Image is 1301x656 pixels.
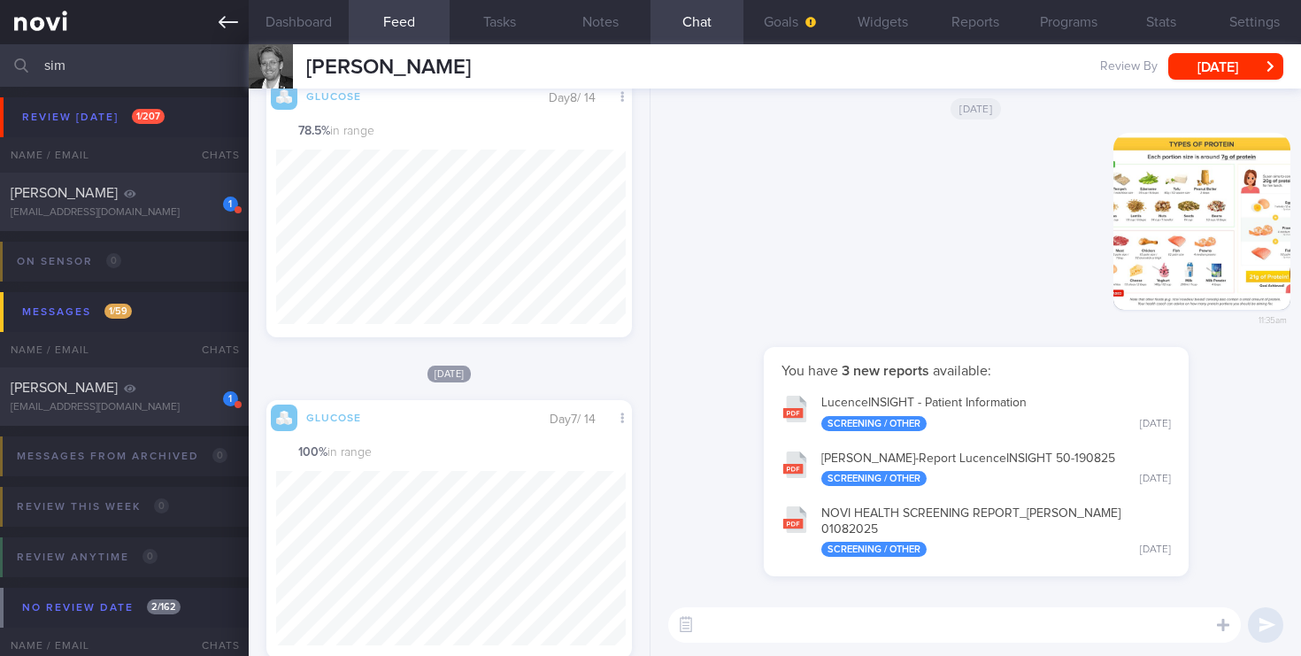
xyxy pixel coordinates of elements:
div: NOVI HEALTH SCREENING REPORT_ [PERSON_NAME] 01082025 [821,506,1171,557]
div: Screening / Other [821,471,927,486]
div: On sensor [12,250,126,274]
span: 0 [106,253,121,268]
div: Screening / Other [821,416,927,431]
button: [PERSON_NAME]-Report LucenceINSIGHT 50-190825 Screening / Other [DATE] [773,440,1180,496]
span: in range [298,124,374,140]
div: Glucose [297,409,368,424]
div: Messages from Archived [12,444,232,468]
span: [PERSON_NAME] [11,381,118,395]
span: 0 [154,498,169,513]
span: 0 [212,448,227,463]
div: Chats [178,332,249,367]
strong: 100 % [298,446,327,459]
span: Review By [1100,59,1158,75]
span: [DATE] [427,366,472,382]
div: [DATE] [1140,418,1171,431]
span: [PERSON_NAME] [306,57,471,78]
button: NOVI HEALTH SCREENING REPORT_[PERSON_NAME]01082025 Screening / Other [DATE] [773,495,1180,566]
img: Photo by Sue-Anne [1113,133,1290,310]
div: Chats [178,137,249,173]
div: No review date [18,596,185,620]
button: [DATE] [1168,53,1283,80]
div: [EMAIL_ADDRESS][DOMAIN_NAME] [11,206,238,220]
span: [PERSON_NAME] [11,186,118,200]
div: LucenceINSIGHT - Patient Information [821,396,1171,431]
button: LucenceINSIGHT - Patient Information Screening / Other [DATE] [773,384,1180,440]
span: 1 / 59 [104,304,132,319]
div: Review [DATE] [18,105,169,129]
div: [EMAIL_ADDRESS][DOMAIN_NAME] [11,401,238,414]
span: 11:35am [1259,310,1287,327]
strong: 3 new reports [838,364,933,378]
div: Messages [18,300,136,324]
div: Day 8 / 14 [549,89,609,107]
span: [DATE] [951,98,1001,120]
span: 0 [142,549,158,564]
span: in range [298,445,372,461]
div: Review anytime [12,545,162,569]
span: 2 / 162 [147,599,181,614]
div: 1 [223,391,238,406]
p: You have available: [781,362,1171,380]
div: Review this week [12,495,173,519]
span: 1 / 207 [132,109,165,124]
div: [DATE] [1140,544,1171,557]
strong: 78.5 % [298,125,330,137]
div: Screening / Other [821,542,927,557]
div: [DATE] [1140,473,1171,486]
div: Day 7 / 14 [550,411,609,428]
div: 1 [223,197,238,212]
div: [PERSON_NAME]-Report LucenceINSIGHT 50-190825 [821,451,1171,487]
